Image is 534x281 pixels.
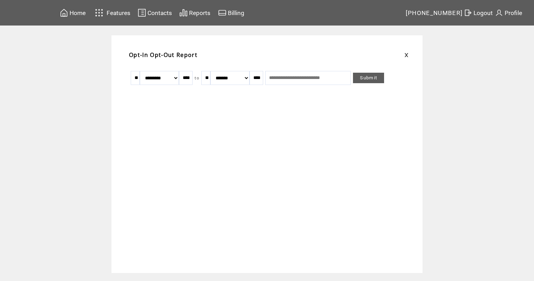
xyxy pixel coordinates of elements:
[138,8,146,17] img: contacts.svg
[505,9,522,16] span: Profile
[494,7,523,18] a: Profile
[60,8,68,17] img: home.svg
[195,75,199,80] span: to
[70,9,86,16] span: Home
[228,9,244,16] span: Billing
[93,7,105,19] img: features.svg
[495,8,503,17] img: profile.svg
[178,7,211,18] a: Reports
[92,6,131,20] a: Features
[107,9,130,16] span: Features
[406,9,463,16] span: [PHONE_NUMBER]
[189,9,210,16] span: Reports
[217,7,245,18] a: Billing
[59,7,87,18] a: Home
[464,8,472,17] img: exit.svg
[218,8,226,17] img: creidtcard.svg
[137,7,173,18] a: Contacts
[353,73,384,83] a: Submit
[129,51,197,59] span: Opt-In Opt-Out Report
[463,7,494,18] a: Logout
[179,8,188,17] img: chart.svg
[474,9,493,16] span: Logout
[147,9,172,16] span: Contacts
